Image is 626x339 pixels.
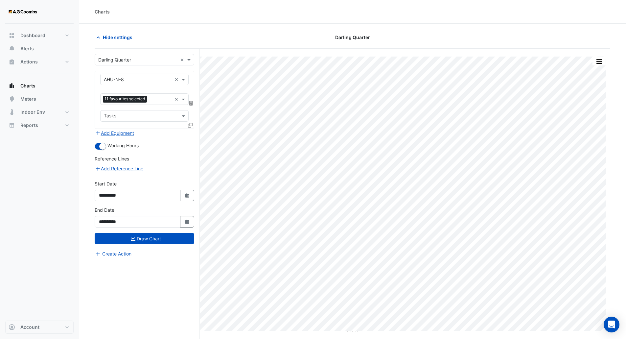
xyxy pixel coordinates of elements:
button: Reports [5,119,74,132]
span: Reports [20,122,38,129]
label: End Date [95,206,114,213]
span: Clear [180,56,186,63]
span: Working Hours [107,143,139,148]
button: Dashboard [5,29,74,42]
button: Indoor Env [5,106,74,119]
span: Choose Function [188,100,194,106]
app-icon: Alerts [9,45,15,52]
div: Open Intercom Messenger [604,317,619,332]
span: Clear [174,76,180,83]
button: Meters [5,92,74,106]
span: Darling Quarter [335,34,370,41]
button: Actions [5,55,74,68]
button: Account [5,321,74,334]
app-icon: Reports [9,122,15,129]
button: Hide settings [95,32,137,43]
span: Clear [174,96,180,103]
label: Start Date [95,180,117,187]
button: Charts [5,79,74,92]
span: Indoor Env [20,109,45,115]
button: Draw Chart [95,233,194,244]
button: More Options [592,57,606,65]
app-icon: Dashboard [9,32,15,39]
div: Tasks [103,112,116,121]
span: 11 favourites selected [103,96,147,102]
span: Actions [20,59,38,65]
span: Clone Favourites and Tasks from this Equipment to other Equipment [188,122,193,128]
fa-icon: Select Date [184,219,190,225]
button: Add Equipment [95,129,134,137]
button: Add Reference Line [95,165,144,172]
span: Dashboard [20,32,45,39]
span: Account [20,324,39,330]
span: Charts [20,83,35,89]
span: Alerts [20,45,34,52]
label: Reference Lines [95,155,129,162]
img: Company Logo [8,5,37,18]
div: Charts [95,8,110,15]
app-icon: Meters [9,96,15,102]
span: Hide settings [103,34,132,41]
app-icon: Charts [9,83,15,89]
span: Meters [20,96,36,102]
button: Alerts [5,42,74,55]
app-icon: Actions [9,59,15,65]
app-icon: Indoor Env [9,109,15,115]
fa-icon: Select Date [184,193,190,198]
button: Create Action [95,250,132,257]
